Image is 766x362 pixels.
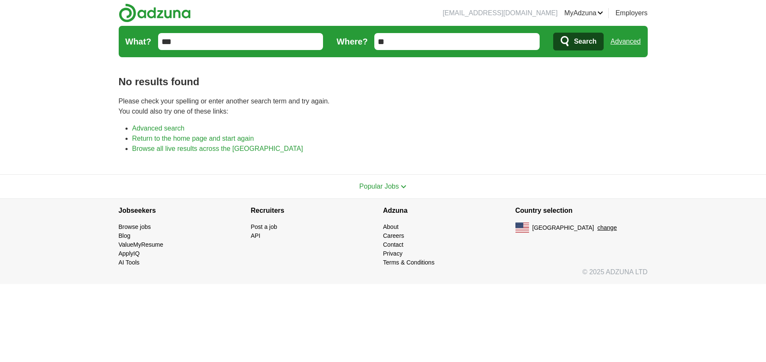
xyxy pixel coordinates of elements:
[119,223,151,230] a: Browse jobs
[574,33,596,50] span: Search
[383,223,399,230] a: About
[119,74,648,89] h1: No results found
[251,223,277,230] a: Post a job
[597,223,617,232] button: change
[553,33,604,50] button: Search
[132,135,254,142] a: Return to the home page and start again
[125,35,151,48] label: What?
[119,232,131,239] a: Blog
[119,241,164,248] a: ValueMyResume
[515,223,529,233] img: US flag
[251,232,261,239] a: API
[515,199,648,223] h4: Country selection
[119,3,191,22] img: Adzuna logo
[359,183,399,190] span: Popular Jobs
[616,8,648,18] a: Employers
[383,250,403,257] a: Privacy
[112,267,655,284] div: © 2025 ADZUNA LTD
[401,185,407,189] img: toggle icon
[532,223,594,232] span: [GEOGRAPHIC_DATA]
[383,241,404,248] a: Contact
[383,259,435,266] a: Terms & Conditions
[610,33,641,50] a: Advanced
[383,232,404,239] a: Careers
[564,8,603,18] a: MyAdzuna
[443,8,557,18] li: [EMAIL_ADDRESS][DOMAIN_NAME]
[119,250,140,257] a: ApplyIQ
[132,145,303,152] a: Browse all live results across the [GEOGRAPHIC_DATA]
[119,96,648,117] p: Please check your spelling or enter another search term and try again. You could also try one of ...
[119,259,140,266] a: AI Tools
[337,35,368,48] label: Where?
[132,125,185,132] a: Advanced search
